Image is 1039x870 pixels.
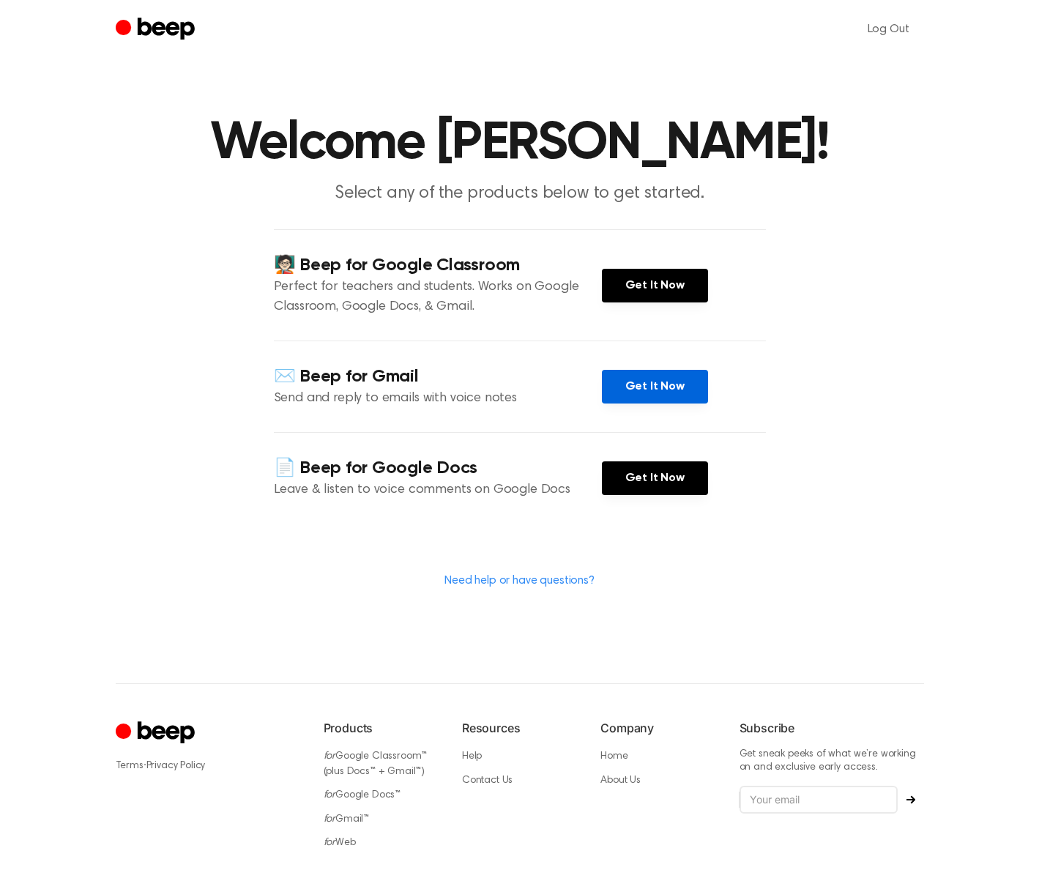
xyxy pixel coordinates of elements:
[116,15,198,44] a: Beep
[145,117,895,170] h1: Welcome [PERSON_NAME]!
[116,758,300,773] div: ·
[274,389,602,409] p: Send and reply to emails with voice notes
[324,790,336,800] i: for
[324,814,336,825] i: for
[740,748,924,774] p: Get sneak peeks of what we’re working on and exclusive early access.
[324,751,336,762] i: for
[462,751,482,762] a: Help
[274,480,602,500] p: Leave & listen to voice comments on Google Docs
[898,795,924,804] button: Subscribe
[324,790,401,800] a: forGoogle Docs™
[324,751,428,777] a: forGoogle Classroom™ (plus Docs™ + Gmail™)
[462,776,513,786] a: Contact Us
[146,761,206,771] a: Privacy Policy
[602,269,708,302] a: Get It Now
[602,370,708,404] a: Get It Now
[324,838,336,848] i: for
[740,719,924,737] h6: Subscribe
[324,719,439,737] h6: Products
[600,776,641,786] a: About Us
[274,365,602,389] h4: ✉️ Beep for Gmail
[444,575,595,587] a: Need help or have questions?
[274,456,602,480] h4: 📄 Beep for Google Docs
[462,719,577,737] h6: Resources
[602,461,708,495] a: Get It Now
[324,814,370,825] a: forGmail™
[274,278,602,317] p: Perfect for teachers and students. Works on Google Classroom, Google Docs, & Gmail.
[274,253,602,278] h4: 🧑🏻‍🏫 Beep for Google Classroom
[239,182,801,206] p: Select any of the products below to get started.
[600,751,628,762] a: Home
[116,761,144,771] a: Terms
[600,719,715,737] h6: Company
[116,719,198,748] a: Cruip
[853,12,924,47] a: Log Out
[740,786,898,814] input: Your email
[324,838,356,848] a: forWeb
